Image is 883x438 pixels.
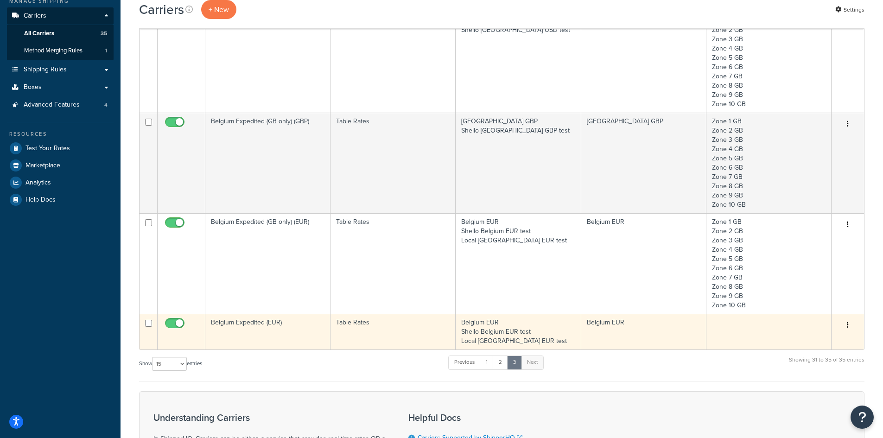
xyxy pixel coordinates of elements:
label: Show entries [139,357,202,371]
span: Boxes [24,83,42,91]
span: Analytics [25,179,51,187]
td: Belgium Expedited (EUR) [205,314,330,349]
td: Table Rates [330,12,456,113]
td: Belgium EUR Shello Belgium EUR test Local [GEOGRAPHIC_DATA] EUR test [456,213,581,314]
a: Help Docs [7,191,114,208]
a: Carriers [7,7,114,25]
a: Shipping Rules [7,61,114,78]
span: Method Merging Rules [24,47,83,55]
div: Showing 31 to 35 of 35 entries [789,355,864,375]
a: Previous [448,355,481,369]
td: Table Rates [330,113,456,213]
span: Shipping Rules [24,66,67,74]
td: Belgium Expedited (GB only) (GBP) [205,113,330,213]
li: Advanced Features [7,96,114,114]
td: Belgium Expedited (GB only) (USD) [205,12,330,113]
td: [GEOGRAPHIC_DATA] GBP [581,113,706,213]
a: 2 [493,355,508,369]
button: Open Resource Center [851,406,874,429]
span: Advanced Features [24,101,80,109]
td: Belgium EUR Shello Belgium EUR test Local [GEOGRAPHIC_DATA] EUR test [456,314,581,349]
td: Zone 1 GB Zone 2 GB Zone 3 GB Zone 4 GB Zone 5 GB Zone 6 GB Zone 7 GB Zone 8 GB Zone 9 GB Zone 10 GB [706,12,832,113]
td: Zone 1 GB Zone 2 GB Zone 3 GB Zone 4 GB Zone 5 GB Zone 6 GB Zone 7 GB Zone 8 GB Zone 9 GB Zone 10 GB [706,113,832,213]
a: Advanced Features 4 [7,96,114,114]
li: All Carriers [7,25,114,42]
a: Settings [835,3,864,16]
td: [GEOGRAPHIC_DATA] USD Shello [GEOGRAPHIC_DATA] USD test [456,12,581,113]
td: [GEOGRAPHIC_DATA] GBP Shello [GEOGRAPHIC_DATA] GBP test [456,113,581,213]
a: 1 [480,355,494,369]
td: [GEOGRAPHIC_DATA] USD [581,12,706,113]
a: Method Merging Rules 1 [7,42,114,59]
span: Help Docs [25,196,56,204]
a: 3 [507,355,522,369]
td: Table Rates [330,213,456,314]
a: Test Your Rates [7,140,114,157]
span: Test Your Rates [25,145,70,152]
span: All Carriers [24,30,54,38]
h1: Carriers [139,0,184,19]
span: Marketplace [25,162,60,170]
span: 4 [104,101,108,109]
span: Carriers [24,12,46,20]
td: Zone 1 GB Zone 2 GB Zone 3 GB Zone 4 GB Zone 5 GB Zone 6 GB Zone 7 GB Zone 8 GB Zone 9 GB Zone 10 GB [706,213,832,314]
td: Table Rates [330,314,456,349]
h3: Understanding Carriers [153,413,385,423]
a: Next [521,355,544,369]
a: Marketplace [7,157,114,174]
span: 35 [101,30,107,38]
a: All Carriers 35 [7,25,114,42]
select: Showentries [152,357,187,371]
a: Analytics [7,174,114,191]
h3: Helpful Docs [408,413,529,423]
td: Belgium EUR [581,314,706,349]
td: Belgium Expedited (GB only) (EUR) [205,213,330,314]
a: Boxes [7,79,114,96]
span: 1 [105,47,107,55]
td: Belgium EUR [581,213,706,314]
li: Carriers [7,7,114,60]
div: Resources [7,130,114,138]
li: Method Merging Rules [7,42,114,59]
